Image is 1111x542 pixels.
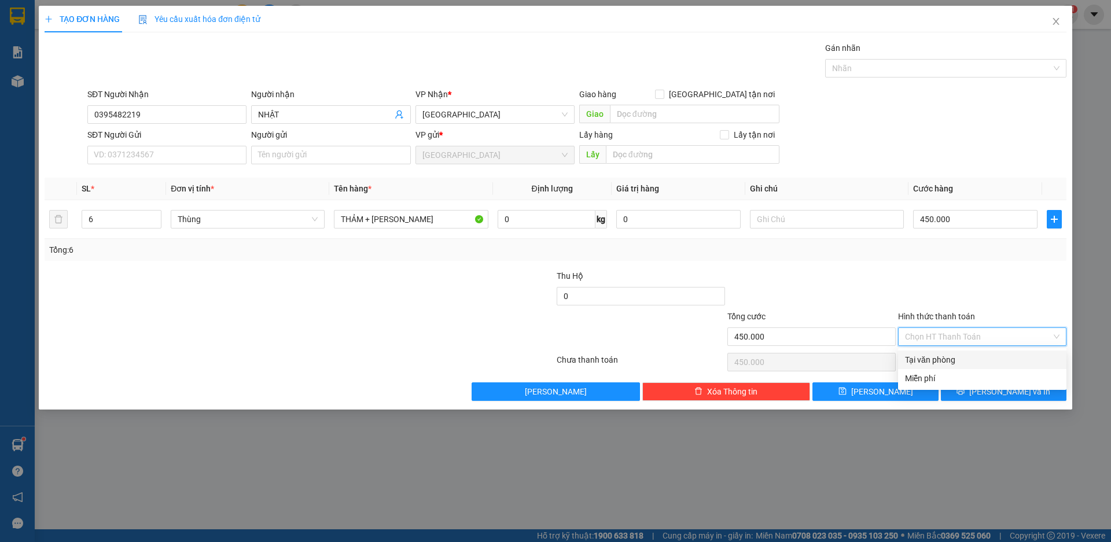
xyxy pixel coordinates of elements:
span: user-add [395,110,404,119]
span: save [838,387,847,396]
th: Ghi chú [745,178,908,200]
label: Hình thức thanh toán [898,312,975,321]
div: Tổng: 6 [49,244,429,256]
button: Close [1040,6,1072,38]
span: Đà Lạt [422,106,568,123]
span: VP Nhận [415,90,448,99]
span: Thùng [178,211,318,228]
label: Gán nhãn [825,43,860,53]
span: Tên hàng [334,184,371,193]
input: Dọc đường [606,145,779,164]
span: [PERSON_NAME] [851,385,913,398]
div: [GEOGRAPHIC_DATA] [10,10,127,36]
span: delete [694,387,702,396]
div: Người nhận [251,88,410,101]
span: Cước hàng [913,184,953,193]
span: [GEOGRAPHIC_DATA] tận nơi [664,88,779,101]
span: Định lượng [532,184,573,193]
span: Thu Hộ [557,271,583,281]
span: [PERSON_NAME] và In [969,385,1050,398]
div: Người gửi [251,128,410,141]
span: Gửi: [10,10,28,22]
span: TẠO ĐƠN HÀNG [45,14,120,24]
div: SĐT Người Nhận [87,88,247,101]
span: SL [82,184,91,193]
button: deleteXóa Thông tin [642,382,811,401]
div: Chưa thanh toán [555,353,726,374]
span: Xóa Thông tin [707,385,757,398]
span: Nhận: [135,10,163,22]
span: Giao hàng [579,90,616,99]
div: 0375816408 [135,50,253,66]
span: plus [1047,215,1061,224]
div: [GEOGRAPHIC_DATA] [135,10,253,36]
span: Giao [579,105,610,123]
span: kg [595,210,607,228]
input: Dọc đường [610,105,779,123]
div: SĐT Người Gửi [87,128,247,141]
span: Lấy [579,145,606,164]
button: plus [1047,210,1062,228]
button: delete [49,210,68,228]
span: [PERSON_NAME] [525,385,587,398]
button: [PERSON_NAME] [472,382,640,401]
span: Tổng cước [727,312,766,321]
div: VP gửi [415,128,575,141]
img: icon [138,15,148,24]
button: save[PERSON_NAME] [812,382,938,401]
div: Tại văn phòng [905,353,1060,366]
span: Đơn vị tính [171,184,214,193]
span: close [1051,17,1061,26]
div: 400.000 [134,73,254,89]
button: printer[PERSON_NAME] và In [941,382,1066,401]
input: VD: Bàn, Ghế [334,210,488,228]
span: plus [45,15,53,23]
span: printer [957,387,965,396]
span: Đà Nẵng [422,146,568,164]
span: CC : [134,76,150,88]
span: Lấy tận nơi [729,128,779,141]
input: Ghi Chú [750,210,904,228]
input: 0 [616,210,741,228]
div: Miễn phí [905,372,1060,385]
span: Lấy hàng [579,130,613,139]
span: Giá trị hàng [616,184,659,193]
span: Yêu cầu xuất hóa đơn điện tử [138,14,260,24]
div: BI [135,36,253,50]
